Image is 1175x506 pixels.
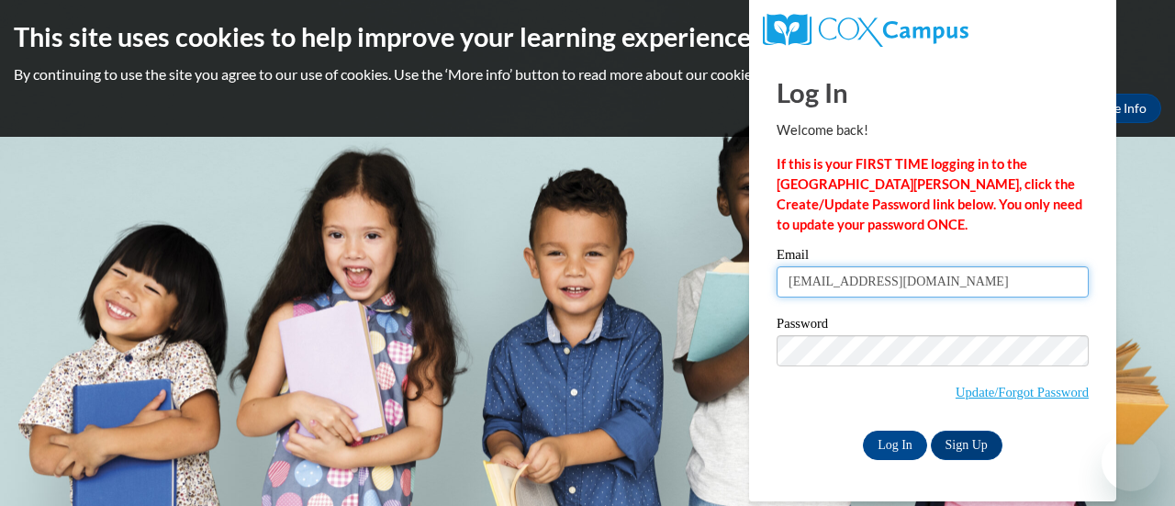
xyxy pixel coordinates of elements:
[956,385,1089,399] a: Update/Forgot Password
[777,156,1082,232] strong: If this is your FIRST TIME logging in to the [GEOGRAPHIC_DATA][PERSON_NAME], click the Create/Upd...
[14,18,1161,55] h2: This site uses cookies to help improve your learning experience.
[863,431,927,460] input: Log In
[1075,94,1161,123] a: More Info
[777,248,1089,266] label: Email
[777,73,1089,111] h1: Log In
[777,120,1089,141] p: Welcome back!
[14,64,1161,84] p: By continuing to use the site you agree to our use of cookies. Use the ‘More info’ button to read...
[777,317,1089,335] label: Password
[931,431,1002,460] a: Sign Up
[1102,433,1160,491] iframe: Button to launch messaging window
[763,14,968,47] img: COX Campus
